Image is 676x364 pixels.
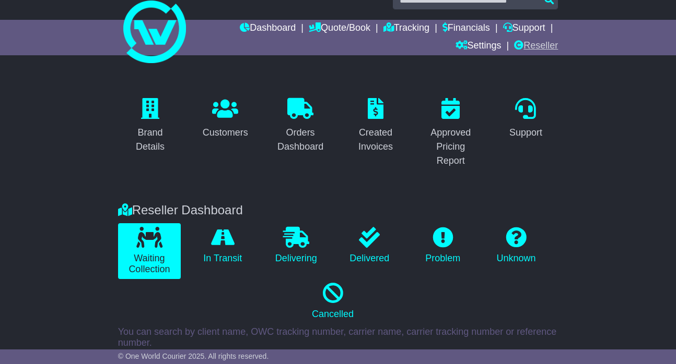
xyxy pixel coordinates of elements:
[118,352,269,360] span: © One World Courier 2025. All rights reserved.
[485,223,547,268] a: Unknown
[514,38,558,55] a: Reseller
[411,223,474,268] a: Problem
[240,20,296,38] a: Dashboard
[118,223,181,279] a: Waiting Collection
[118,326,558,349] p: You can search by client name, OWC tracking number, carrier name, carrier tracking number or refe...
[343,94,408,157] a: Created Invoices
[350,126,401,154] div: Created Invoices
[309,20,370,38] a: Quote/Book
[118,94,183,157] a: Brand Details
[418,94,483,172] a: Approved Pricing Report
[275,126,326,154] div: Orders Dashboard
[509,126,542,140] div: Support
[265,223,328,268] a: Delivering
[503,20,545,38] a: Support
[118,279,548,324] a: Cancelled
[125,126,176,154] div: Brand Details
[196,94,255,143] a: Customers
[425,126,476,168] div: Approved Pricing Report
[268,94,333,157] a: Orders Dashboard
[113,203,564,218] div: Reseller Dashboard
[503,94,549,143] a: Support
[442,20,490,38] a: Financials
[383,20,429,38] a: Tracking
[203,126,248,140] div: Customers
[456,38,502,55] a: Settings
[338,223,401,268] a: Delivered
[191,223,254,268] a: In Transit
